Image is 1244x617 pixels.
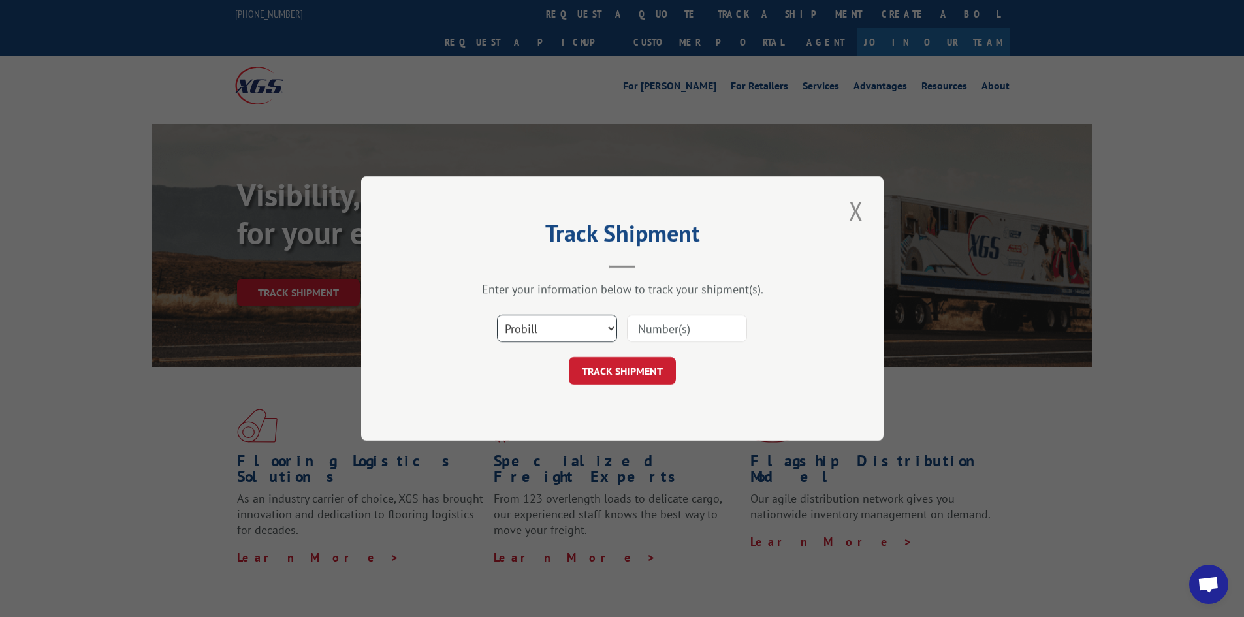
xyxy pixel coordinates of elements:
[426,224,818,249] h2: Track Shipment
[426,281,818,296] div: Enter your information below to track your shipment(s).
[845,193,867,229] button: Close modal
[569,357,676,385] button: TRACK SHIPMENT
[627,315,747,342] input: Number(s)
[1189,565,1228,604] a: Open chat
